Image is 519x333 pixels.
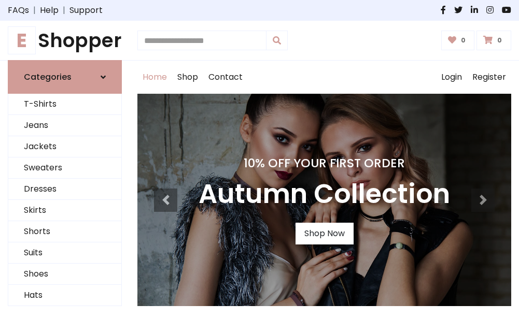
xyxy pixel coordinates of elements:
[8,26,36,54] span: E
[458,36,468,45] span: 0
[199,156,450,170] h4: 10% Off Your First Order
[8,136,121,157] a: Jackets
[8,29,122,52] h1: Shopper
[69,4,103,17] a: Support
[436,61,467,94] a: Login
[199,179,450,210] h3: Autumn Collection
[476,31,511,50] a: 0
[8,221,121,242] a: Shorts
[137,61,172,94] a: Home
[8,285,121,306] a: Hats
[40,4,59,17] a: Help
[8,29,122,52] a: EShopper
[8,115,121,136] a: Jeans
[8,264,121,285] a: Shoes
[441,31,475,50] a: 0
[8,60,122,94] a: Categories
[8,4,29,17] a: FAQs
[24,72,72,82] h6: Categories
[8,157,121,179] a: Sweaters
[467,61,511,94] a: Register
[8,242,121,264] a: Suits
[29,4,40,17] span: |
[172,61,203,94] a: Shop
[296,223,354,244] a: Shop Now
[59,4,69,17] span: |
[8,94,121,115] a: T-Shirts
[495,36,504,45] span: 0
[8,179,121,200] a: Dresses
[8,200,121,221] a: Skirts
[203,61,248,94] a: Contact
